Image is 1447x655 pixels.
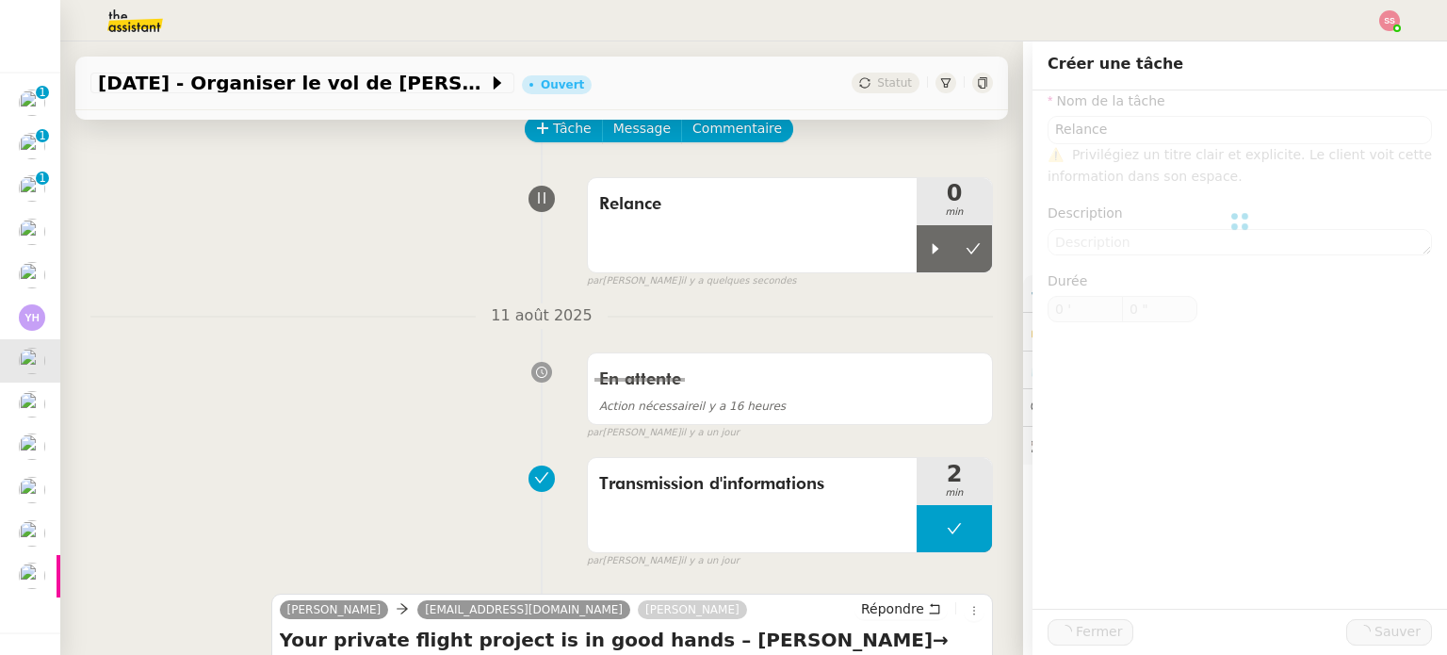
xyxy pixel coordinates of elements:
span: 0 [917,182,992,205]
span: Commentaire [692,118,782,139]
span: il y a un jour [681,425,740,441]
span: Tâche [553,118,592,139]
div: Ouvert [541,79,584,90]
img: users%2FoFdbodQ3TgNoWt9kP3GXAs5oaCq1%2Favatar%2Fprofile-pic.png [19,175,45,202]
div: 🕵️Autres demandes en cours 19 [1023,427,1447,464]
img: users%2FCk7ZD5ubFNWivK6gJdIkoi2SB5d2%2Favatar%2F3f84dbb7-4157-4842-a987-fca65a8b7a9a [19,90,45,116]
button: Message [602,116,682,142]
span: par [587,553,603,569]
div: 🔐Données client [1023,313,1447,350]
nz-badge-sup: 1 [36,86,49,99]
button: Tâche [525,116,603,142]
span: Transmission d'informations [599,470,905,499]
img: users%2FC9SBsJ0duuaSgpQFj5LgoEX8n0o2%2Favatar%2Fec9d51b8-9413-4189-adfb-7be4d8c96a3c [19,520,45,547]
span: 🕵️ [1031,437,1273,452]
small: [PERSON_NAME] [587,425,740,441]
nz-badge-sup: 1 [36,129,49,142]
img: users%2FC9SBsJ0duuaSgpQFj5LgoEX8n0o2%2Favatar%2Fec9d51b8-9413-4189-adfb-7be4d8c96a3c [19,434,45,460]
span: Relance [599,190,905,219]
span: Répondre [861,599,924,618]
span: min [917,205,992,221]
img: users%2FW4OQjB9BRtYK2an7yusO0WsYLsD3%2Favatar%2F28027066-518b-424c-8476-65f2e549ac29 [19,219,45,245]
img: users%2FC9SBsJ0duuaSgpQFj5LgoEX8n0o2%2Favatar%2Fec9d51b8-9413-4189-adfb-7be4d8c96a3c [19,477,45,503]
span: par [587,273,603,289]
img: users%2FSoHiyPZ6lTh48rkksBJmVXB4Fxh1%2Favatar%2F784cdfc3-6442-45b8-8ed3-42f1cc9271a4 [19,133,45,159]
img: users%2FW4OQjB9BRtYK2an7yusO0WsYLsD3%2Favatar%2F28027066-518b-424c-8476-65f2e549ac29 [19,262,45,288]
span: ⏲️ [1031,362,1161,377]
span: 💬 [1031,400,1151,415]
span: Créer une tâche [1048,55,1183,73]
span: ⚙️ [1031,283,1129,304]
span: Action nécessaire [599,400,699,413]
img: users%2FC9SBsJ0duuaSgpQFj5LgoEX8n0o2%2Favatar%2Fec9d51b8-9413-4189-adfb-7be4d8c96a3c [19,391,45,418]
span: min [917,485,992,501]
button: Sauver [1346,619,1432,646]
span: 🔐 [1031,320,1153,342]
img: svg [1379,10,1400,31]
button: Commentaire [681,116,793,142]
span: 2 [917,463,992,485]
a: [PERSON_NAME] [280,601,389,618]
div: ⏲️Tâches 3:03 [1023,352,1447,388]
span: Statut [877,76,912,90]
span: En attente [599,371,681,388]
button: Fermer [1048,619,1133,646]
div: ⚙️Procédures [1023,275,1447,312]
a: [PERSON_NAME] [638,601,747,618]
img: svg [19,304,45,331]
span: il y a quelques secondes [681,273,797,289]
p: 1 [39,129,46,146]
span: [DATE] - Organiser le vol de [PERSON_NAME] [98,74,488,92]
span: 11 août 2025 [476,303,607,329]
div: 💬Commentaires [1023,389,1447,426]
small: [PERSON_NAME] [587,553,740,569]
img: users%2FXPWOVq8PDVf5nBVhDcXguS2COHE3%2Favatar%2F3f89dc26-16aa-490f-9632-b2fdcfc735a1 [19,563,45,589]
small: [PERSON_NAME] [587,273,797,289]
span: Message [613,118,671,139]
img: users%2FC9SBsJ0duuaSgpQFj5LgoEX8n0o2%2Favatar%2Fec9d51b8-9413-4189-adfb-7be4d8c96a3c [19,348,45,374]
p: 1 [39,172,46,188]
span: il y a un jour [681,553,740,569]
span: par [587,425,603,441]
span: il y a 16 heures [599,400,786,413]
nz-badge-sup: 1 [36,172,49,185]
button: Répondre [854,598,948,619]
p: 1 [39,86,46,103]
span: [EMAIL_ADDRESS][DOMAIN_NAME] [425,603,623,616]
